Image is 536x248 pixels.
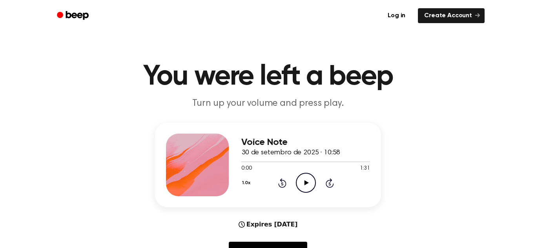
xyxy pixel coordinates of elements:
[117,97,419,110] p: Turn up your volume and press play.
[360,165,370,173] span: 1:31
[241,137,370,148] h3: Voice Note
[241,165,252,173] span: 0:00
[67,63,469,91] h1: You were left a beep
[51,8,96,24] a: Beep
[241,176,253,190] button: 1.0x
[239,220,298,229] div: Expires [DATE]
[380,7,413,25] a: Log in
[418,8,485,23] a: Create Account
[241,149,340,156] span: 30 de setembro de 2025 · 10:58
